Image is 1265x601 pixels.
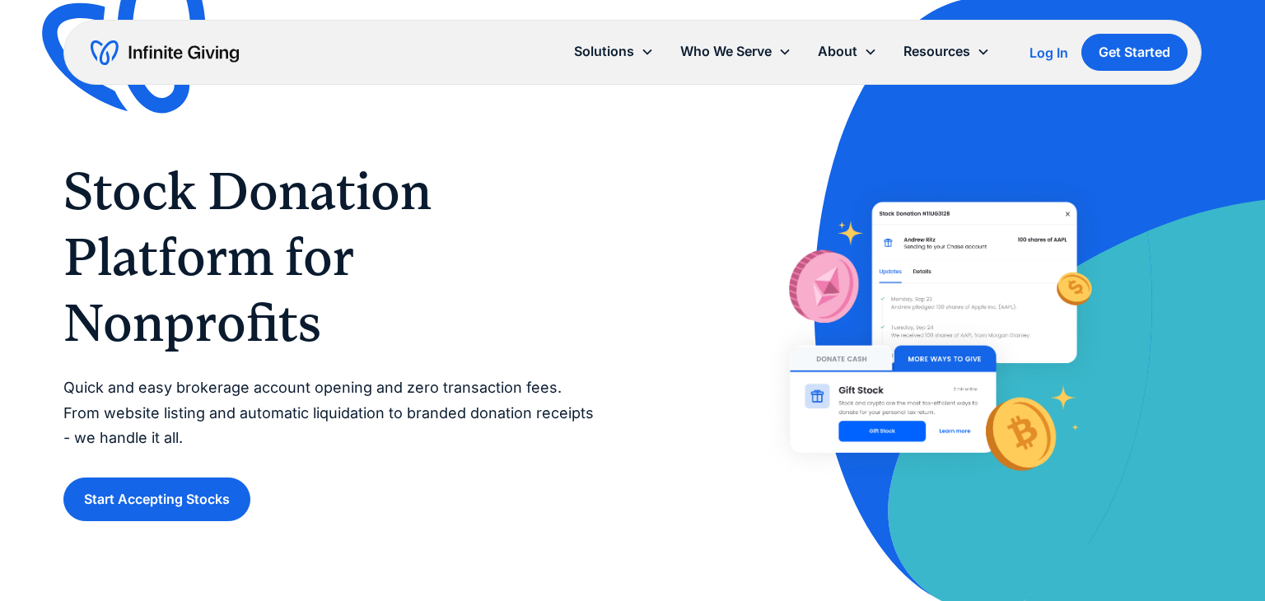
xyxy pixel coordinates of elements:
[805,34,890,69] div: About
[63,375,600,451] p: Quick and easy brokerage account opening and zero transaction fees. From website listing and auto...
[890,34,1003,69] div: Resources
[667,34,805,69] div: Who We Serve
[1081,34,1188,71] a: Get Started
[1029,43,1068,63] a: Log In
[763,175,1104,505] img: With Infinite Giving’s stock donation platform, it’s easy for donors to give stock to your nonpro...
[561,34,667,69] div: Solutions
[1029,46,1068,59] div: Log In
[63,478,250,521] a: Start Accepting Stocks
[63,158,600,356] h1: Stock Donation Platform for Nonprofits
[903,40,970,63] div: Resources
[680,40,772,63] div: Who We Serve
[574,40,634,63] div: Solutions
[91,40,239,66] a: home
[818,40,857,63] div: About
